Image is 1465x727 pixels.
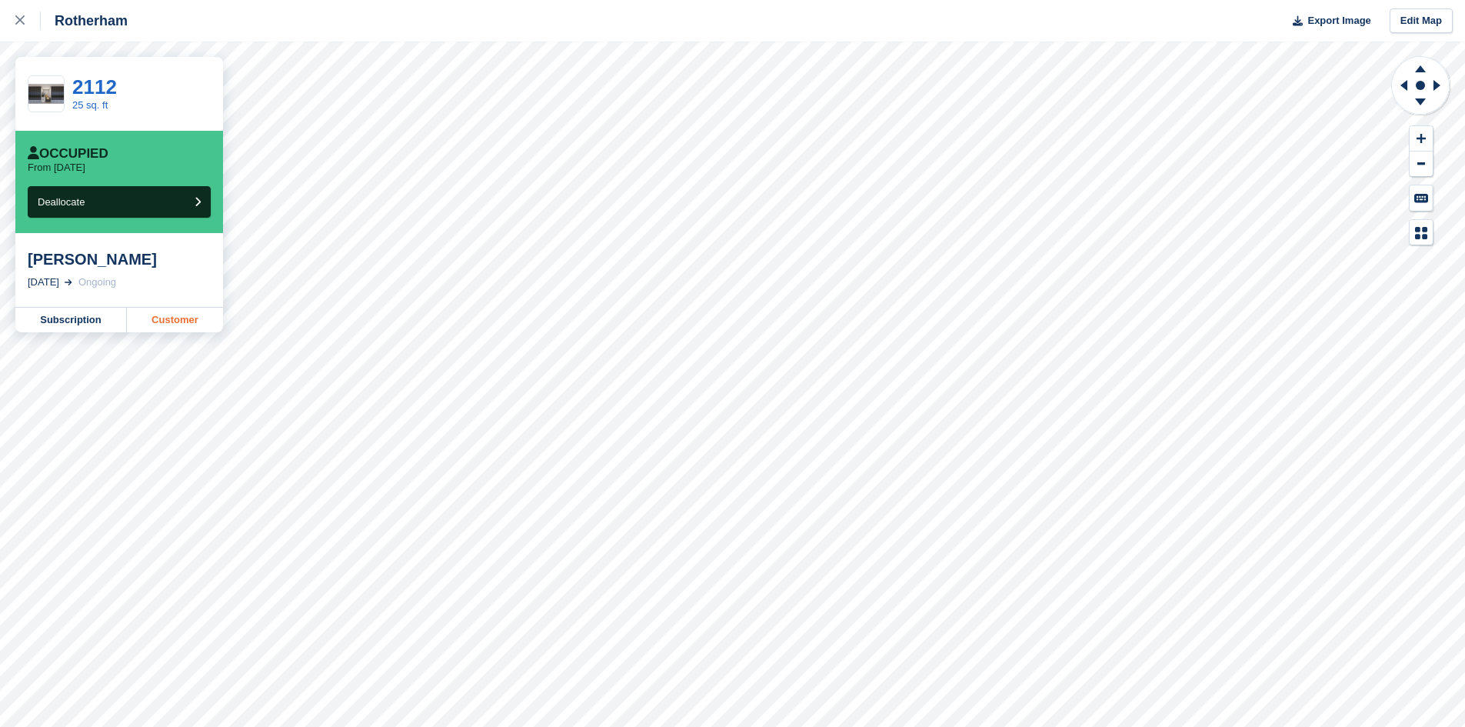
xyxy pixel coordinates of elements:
[1410,185,1433,211] button: Keyboard Shortcuts
[72,75,117,98] a: 2112
[78,275,116,290] div: Ongoing
[1410,126,1433,152] button: Zoom In
[28,250,211,268] div: [PERSON_NAME]
[28,84,64,104] img: 25%20SQ.FT.jpg
[1410,152,1433,177] button: Zoom Out
[65,279,72,285] img: arrow-right-light-icn-cde0832a797a2874e46488d9cf13f60e5c3a73dbe684e267c42b8395dfbc2abf.svg
[1390,8,1453,34] a: Edit Map
[28,162,85,174] p: From [DATE]
[41,12,128,30] div: Rotherham
[1284,8,1371,34] button: Export Image
[1307,13,1370,28] span: Export Image
[15,308,127,332] a: Subscription
[28,146,108,162] div: Occupied
[127,308,223,332] a: Customer
[38,196,85,208] span: Deallocate
[28,275,59,290] div: [DATE]
[72,99,108,111] a: 25 sq. ft
[28,186,211,218] button: Deallocate
[1410,220,1433,245] button: Map Legend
